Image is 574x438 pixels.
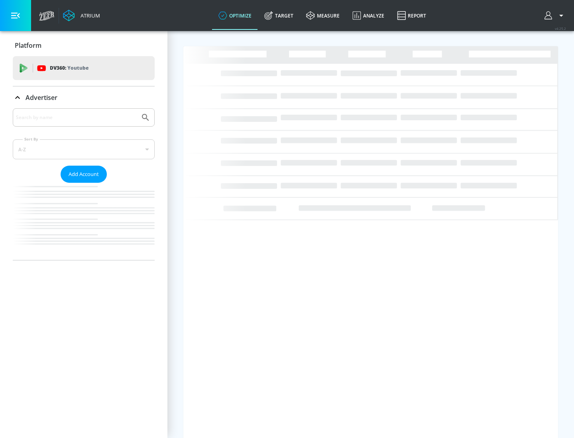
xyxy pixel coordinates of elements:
div: Advertiser [13,108,155,260]
p: Platform [15,41,41,50]
div: DV360: Youtube [13,56,155,80]
div: Atrium [77,12,100,19]
a: Target [258,1,300,30]
p: Youtube [67,64,88,72]
button: Add Account [61,166,107,183]
input: Search by name [16,112,137,123]
a: measure [300,1,346,30]
div: Platform [13,34,155,57]
p: DV360: [50,64,88,72]
span: v 4.25.2 [555,26,566,31]
nav: list of Advertiser [13,183,155,260]
div: A-Z [13,139,155,159]
p: Advertiser [26,93,57,102]
a: Analyze [346,1,391,30]
span: Add Account [69,170,99,179]
a: Report [391,1,432,30]
label: Sort By [23,137,40,142]
a: Atrium [63,10,100,22]
div: Advertiser [13,86,155,109]
a: optimize [212,1,258,30]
